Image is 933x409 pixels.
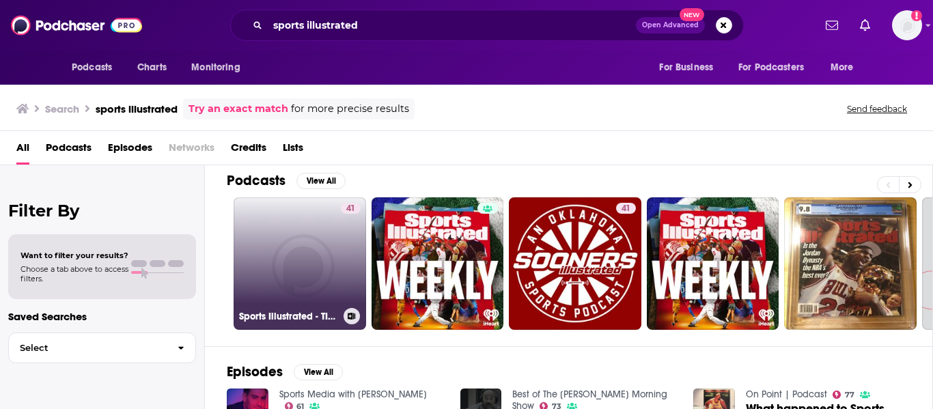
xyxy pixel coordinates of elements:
span: Logged in as KaitlynEsposito [892,10,922,40]
span: Want to filter your results? [20,251,128,260]
a: EpisodesView All [227,363,343,380]
a: 41 [341,203,361,214]
a: 41 [509,197,641,330]
span: For Podcasters [738,58,804,77]
img: User Profile [892,10,922,40]
span: New [680,8,704,21]
button: Send feedback [843,103,911,115]
input: Search podcasts, credits, & more... [268,14,636,36]
span: Choose a tab above to access filters. [20,264,128,283]
button: Select [8,333,196,363]
button: Show profile menu [892,10,922,40]
a: Charts [128,55,175,81]
h3: Sports Illustrated - TIC Network [239,311,338,322]
button: open menu [182,55,257,81]
button: open menu [729,55,824,81]
span: For Business [659,58,713,77]
div: Search podcasts, credits, & more... [230,10,744,41]
svg: Add a profile image [911,10,922,21]
a: Try an exact match [189,101,288,117]
span: More [831,58,854,77]
a: 41Sports Illustrated - TIC Network [234,197,366,330]
a: Episodes [108,137,152,165]
span: for more precise results [291,101,409,117]
a: All [16,137,29,165]
span: 41 [622,202,630,216]
p: Saved Searches [8,310,196,323]
span: Charts [137,58,167,77]
span: 77 [845,392,854,398]
a: 77 [833,391,854,399]
a: PodcastsView All [227,172,346,189]
span: 41 [346,202,355,216]
span: Open Advanced [642,22,699,29]
a: On Point | Podcast [746,389,827,400]
button: View All [294,364,343,380]
h3: Search [45,102,79,115]
img: Podchaser - Follow, Share and Rate Podcasts [11,12,142,38]
span: Podcasts [72,58,112,77]
h2: Podcasts [227,172,286,189]
button: View All [296,173,346,189]
button: open menu [821,55,871,81]
button: open menu [650,55,730,81]
a: Lists [283,137,303,165]
a: Podcasts [46,137,92,165]
span: Monitoring [191,58,240,77]
a: 41 [616,203,636,214]
a: Sports Media with Richard Deitsch [279,389,427,400]
button: Open AdvancedNew [636,17,705,33]
span: Networks [169,137,214,165]
a: Show notifications dropdown [854,14,876,37]
button: open menu [62,55,130,81]
h2: Filter By [8,201,196,221]
a: Credits [231,137,266,165]
h3: sports illustrated [96,102,178,115]
span: Select [9,343,167,352]
h2: Episodes [227,363,283,380]
a: Show notifications dropdown [820,14,844,37]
